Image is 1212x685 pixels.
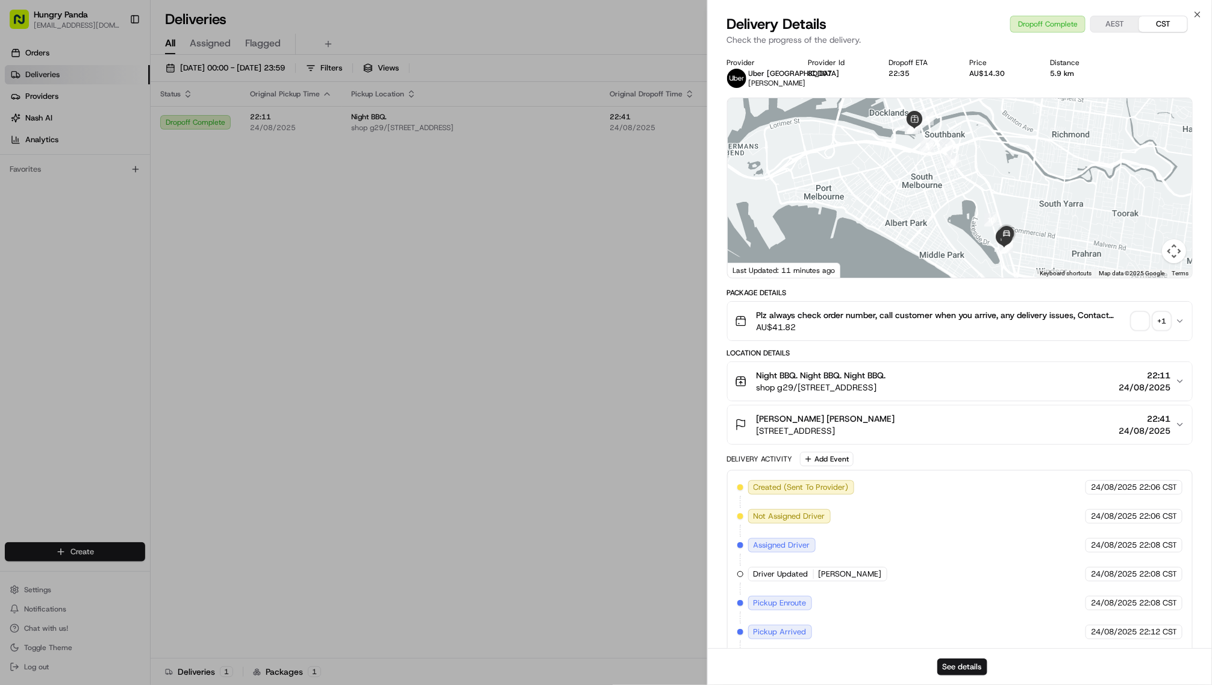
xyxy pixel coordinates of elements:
button: Keyboard shortcuts [1040,269,1092,278]
div: 1 [935,135,958,158]
span: Plz always check order number, call customer when you arrive, any delivery issues, Contact WhatsA... [757,309,1127,321]
img: Bea Lacdao [12,260,31,280]
div: AU$14.30 [969,69,1031,78]
span: 22:08 CST [1139,569,1177,580]
a: Powered byPylon [85,383,146,393]
button: 8DD07 [808,69,832,78]
div: Location Details [727,348,1193,358]
a: Terms (opens in new tab) [1172,270,1189,277]
span: 22:06 CST [1139,482,1177,493]
span: Assigned Driver [754,540,810,551]
div: 2 [916,134,939,157]
span: AU$41.82 [757,321,1127,333]
button: Start new chat [205,204,219,218]
span: 22:41 [1119,413,1170,425]
span: 24/08/2025 [1119,425,1170,437]
div: Past conversations [12,242,81,251]
img: 1736555255976-a54dd68f-1ca7-489b-9aae-adbdc363a1c4 [24,272,34,282]
div: Package Details [727,288,1193,298]
span: shop g29/[STREET_ADDRESS] [757,381,886,393]
span: 24/08/2025 [1091,540,1137,551]
a: 📗Knowledge Base [7,349,97,371]
span: Uber [GEOGRAPHIC_DATA] [749,69,840,78]
span: 24/08/2025 [1091,598,1137,608]
div: Provider Id [808,58,869,67]
span: 8月15日 [46,304,75,314]
span: 8月19日 [107,272,135,281]
span: Map data ©2025 Google [1099,270,1164,277]
div: 5.9 km [1051,69,1112,78]
span: 24/08/2025 [1091,627,1137,637]
span: Pylon [120,384,146,393]
button: Plz always check order number, call customer when you arrive, any delivery issues, Contact WhatsA... [728,302,1192,340]
span: Knowledge Base [24,354,92,366]
div: We're available if you need us! [54,212,166,222]
div: Distance [1051,58,1112,67]
span: 22:06 CST [1139,511,1177,522]
a: 💻API Documentation [97,349,198,371]
div: Provider [727,58,789,67]
span: Pickup Arrived [754,627,807,637]
span: Night BBQ. Night BBQ. Night BBQ. [757,369,886,381]
span: Created (Sent To Provider) [754,482,849,493]
span: [STREET_ADDRESS] [757,425,895,437]
button: Night BBQ. Night BBQ. Night BBQ.shop g29/[STREET_ADDRESS]22:1124/08/2025 [728,362,1192,401]
span: • [40,304,44,314]
img: Nash [12,97,36,121]
div: 📗 [12,355,22,365]
img: 1736555255976-a54dd68f-1ca7-489b-9aae-adbdc363a1c4 [12,200,34,222]
span: API Documentation [114,354,193,366]
input: Clear [31,163,199,175]
div: 22:35 [889,69,950,78]
span: [PERSON_NAME] [PERSON_NAME] [757,413,895,425]
span: 24/08/2025 [1119,381,1170,393]
div: Dropoff ETA [889,58,950,67]
img: Google [731,262,770,278]
span: Delivery Details [727,14,827,34]
button: AEST [1091,16,1139,32]
button: CST [1139,16,1187,32]
span: [PERSON_NAME] [819,569,882,580]
span: Driver Updated [754,569,808,580]
span: [PERSON_NAME] [749,78,806,88]
img: uber-new-logo.jpeg [727,69,746,88]
span: 22:11 [1119,369,1170,381]
div: Price [969,58,1031,67]
a: Open this area in Google Maps (opens a new window) [731,262,770,278]
div: + 1 [1154,313,1170,330]
span: 24/08/2025 [1091,569,1137,580]
div: 9 [941,150,964,173]
p: Welcome 👋 [12,133,219,152]
span: 24/08/2025 [1091,482,1137,493]
span: 22:08 CST [1139,540,1177,551]
div: 10 [979,208,1002,231]
div: 💻 [102,355,111,365]
span: Not Assigned Driver [754,511,825,522]
div: Delivery Activity [727,454,793,464]
span: 22:08 CST [1139,598,1177,608]
span: [PERSON_NAME] [37,272,98,281]
span: 24/08/2025 [1091,511,1137,522]
button: Map camera controls [1162,239,1186,263]
button: +1 [1132,313,1170,330]
span: 22:12 CST [1139,627,1177,637]
div: Last Updated: 11 minutes ago [728,263,840,278]
img: 1753817452368-0c19585d-7be3-40d9-9a41-2dc781b3d1eb [25,200,47,222]
span: • [100,272,104,281]
div: Start new chat [54,200,198,212]
button: [PERSON_NAME] [PERSON_NAME][STREET_ADDRESS]22:4124/08/2025 [728,405,1192,444]
p: Check the progress of the delivery. [727,34,1193,46]
button: See all [187,239,219,254]
button: See details [937,658,987,675]
span: Pickup Enroute [754,598,807,608]
button: Add Event [800,452,854,466]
